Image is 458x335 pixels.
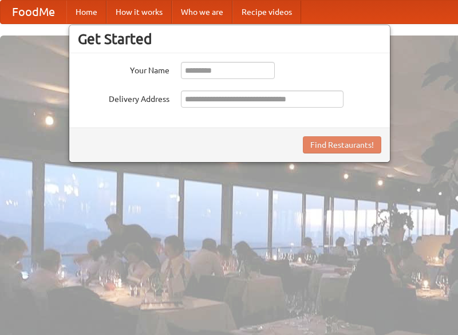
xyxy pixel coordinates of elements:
a: Recipe videos [232,1,301,23]
a: Home [66,1,106,23]
button: Find Restaurants! [303,136,381,153]
a: How it works [106,1,172,23]
a: FoodMe [1,1,66,23]
label: Your Name [78,62,169,76]
h3: Get Started [78,30,381,48]
label: Delivery Address [78,90,169,105]
a: Who we are [172,1,232,23]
